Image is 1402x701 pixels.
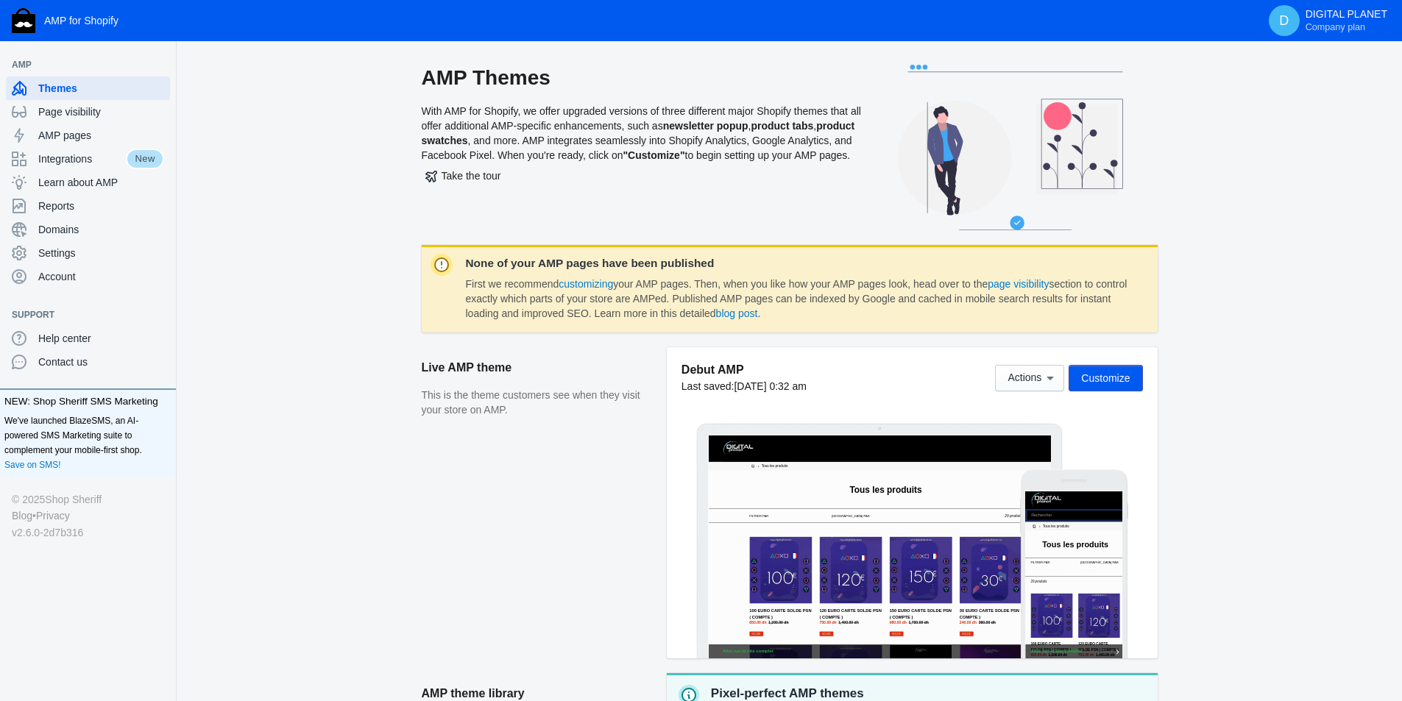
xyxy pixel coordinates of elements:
[38,104,164,119] span: Page visibility
[425,170,501,182] span: Take the tour
[6,350,170,374] a: Contact us
[871,232,921,243] span: 29 produits
[422,347,652,388] h2: Live AMP theme
[16,4,126,48] a: image
[660,18,706,40] a: BLOG
[12,8,35,33] img: Shop Sheriff Logo
[40,18,132,61] img: image
[422,65,863,245] div: With AMP for Shopify, we offer upgraded versions of three different major Shopify themes that all...
[466,277,1131,321] dd: First we recommend your AMP pages. Then, when you like how your AMP pages look, head over to the ...
[6,76,170,100] a: Themes
[995,365,1064,391] button: Actions
[6,59,289,86] input: Rechercher
[6,241,170,265] a: Settings
[1069,365,1142,391] button: Customize
[38,355,164,369] span: Contact us
[722,22,746,35] span: IPTV
[16,463,166,483] p: Aller sur le site complet
[988,278,1049,290] a: page visibility
[4,458,61,472] a: Save on SMS!
[12,57,149,72] span: AMP
[501,22,644,35] span: IPTV [GEOGRAPHIC_DATA]
[281,18,344,40] a: ACCUEIL
[681,362,807,377] h5: Debut AMP
[40,628,190,648] p: Aller sur le site complet
[751,120,813,132] b: product tabs
[38,199,164,213] span: Reports
[6,218,170,241] a: Domains
[559,278,613,290] a: customizing
[38,222,164,237] span: Domains
[44,15,118,26] span: AMP for Shopify
[153,79,235,105] span: Tous les produits
[1306,21,1365,33] span: Company plan
[6,171,170,194] a: Learn about AMP
[142,79,150,105] span: ›
[1081,372,1130,384] span: Customize
[288,22,336,35] span: ACCUEIL
[40,18,150,61] a: image
[38,81,164,96] span: Themes
[38,269,164,284] span: Account
[734,380,807,392] span: [DATE] 0:32 am
[378,40,458,61] a: STREAMING
[38,331,164,346] span: Help center
[39,92,47,118] span: ›
[38,175,164,190] span: Learn about AMP
[715,18,754,40] a: IPTV
[6,147,170,171] a: IntegrationsNew
[38,246,164,260] span: Settings
[38,152,126,166] span: Integrations
[255,12,286,41] button: Menu
[1020,469,1128,658] img: Mobile frame
[422,388,652,417] p: This is the theme customers see when they visit your store on AMP.
[267,59,282,86] a: submit search
[6,194,170,218] a: Reports
[1277,13,1292,28] span: D
[16,204,133,218] label: Filtrer par
[12,508,164,524] div: •
[12,307,149,322] span: Support
[361,232,473,246] label: [GEOGRAPHIC_DATA] par
[385,43,450,57] span: STREAMING
[6,265,170,288] a: Account
[13,91,40,118] a: Home
[45,491,102,508] a: Shop Sheriff
[623,149,684,161] b: "Customize"
[12,524,164,541] div: v2.6.0-2d7b316
[38,128,164,143] span: AMP pages
[1306,8,1387,33] p: DIGITAL PLANET
[603,43,656,57] span: CONTACT
[149,62,173,68] button: Add a sales channel
[494,18,651,40] a: IPTV [GEOGRAPHIC_DATA]
[681,379,807,394] div: Last saved:
[361,22,478,35] span: OFFRES IPTV STABLE
[668,22,698,35] span: BLOG
[696,423,1063,658] img: Laptop frame
[117,79,144,106] a: Home
[414,146,627,175] span: Tous les produits
[12,508,32,524] a: Blog
[50,144,244,171] span: Tous les produits
[716,307,758,319] a: blog post
[466,257,1131,270] dt: None of your AMP pages have been published
[353,18,485,40] a: OFFRES IPTV STABLE
[126,149,164,169] span: New
[163,204,280,218] label: [GEOGRAPHIC_DATA] par
[663,120,748,132] b: newsletter popup
[422,163,505,189] button: Take the tour
[475,43,580,57] span: ABONNEMENT IPTV
[49,92,131,118] span: Tous les produits
[149,312,173,318] button: Add a sales channel
[596,40,663,61] a: CONTACT
[12,491,164,508] div: © 2025
[16,263,63,274] span: 29 produits
[36,508,70,524] a: Privacy
[16,4,108,48] img: image
[467,40,587,61] a: ABONNEMENT IPTV
[6,100,170,124] a: Page visibility
[1008,372,1041,384] span: Actions
[1328,627,1384,683] iframe: Drift Widget Chat Controller
[120,232,176,246] label: Filtrer par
